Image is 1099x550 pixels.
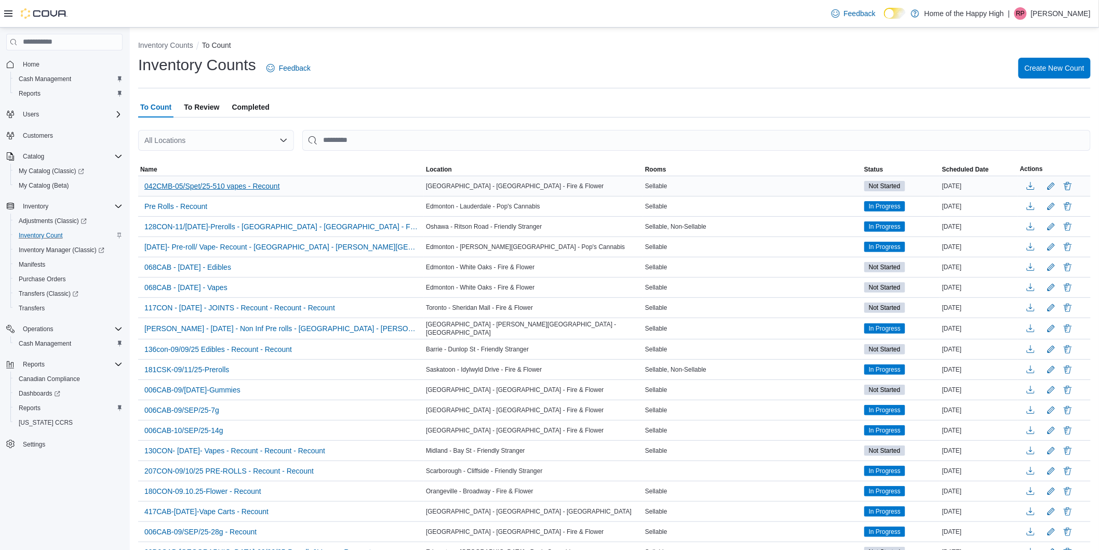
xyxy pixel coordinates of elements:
a: My Catalog (Beta) [15,179,73,192]
div: Sellable [643,343,862,356]
span: Purchase Orders [19,275,66,283]
button: 006CAB-09/SEP/25-7g [140,402,223,418]
div: Sellable [643,404,862,416]
div: [DATE] [940,444,1018,457]
a: Adjustments (Classic) [15,215,91,227]
span: Edmonton - Lauderdale - Pop's Cannabis [426,202,540,211]
span: Midland - Bay St - Friendly Stranger [426,447,525,455]
button: Inventory [19,200,52,213]
div: Sellable [643,424,862,437]
div: Sellable [643,241,862,253]
span: 006CAB-09/SEP/25-28g - Recount [144,527,257,537]
button: Delete [1062,505,1074,518]
button: Settings [2,436,127,451]
span: Actions [1020,165,1043,173]
a: Purchase Orders [15,273,70,285]
button: Delete [1062,384,1074,396]
span: [GEOGRAPHIC_DATA] - [GEOGRAPHIC_DATA] - Fire & Flower [426,386,604,394]
button: Cash Management [10,72,127,86]
button: Customers [2,128,127,143]
nav: An example of EuiBreadcrumbs [138,40,1091,53]
span: Home [19,58,123,71]
span: Reports [19,358,123,371]
button: Create New Count [1018,58,1091,78]
p: Home of the Happy High [924,7,1004,20]
a: Home [19,58,44,71]
span: Not Started [869,181,901,191]
button: Edit count details [1045,504,1057,519]
span: In Progress [869,487,901,496]
span: 207CON-09/10/25 PRE-ROLLS - Recount - Recount [144,466,314,476]
nav: Complex example [6,53,123,479]
span: Dashboards [15,387,123,400]
span: Inventory [23,202,48,211]
span: In Progress [869,507,901,516]
span: 130CON- [DATE]- Vapes - Recount - Recount - Recount [144,446,325,456]
span: In Progress [869,466,901,476]
a: My Catalog (Classic) [15,165,88,177]
div: Rachel Power [1014,7,1027,20]
span: Not Started [864,303,905,313]
span: Catalog [19,150,123,163]
span: [GEOGRAPHIC_DATA] - [PERSON_NAME][GEOGRAPHIC_DATA] - [GEOGRAPHIC_DATA] [426,320,641,337]
span: Not Started [869,283,901,292]
span: Not Started [864,262,905,272]
span: Transfers (Classic) [15,287,123,300]
span: Not Started [864,344,905,355]
span: 417CAB-[DATE]-Vape Carts - Recount [144,506,269,517]
div: [DATE] [940,220,1018,233]
div: [DATE] [940,343,1018,356]
span: [US_STATE] CCRS [19,418,73,427]
span: In Progress [864,242,905,252]
button: Delete [1062,465,1074,477]
button: Edit count details [1045,443,1057,459]
button: [US_STATE] CCRS [10,415,127,430]
span: Not Started [869,303,901,312]
p: [PERSON_NAME] [1031,7,1091,20]
span: 136con-09/09/25 Edibles - Recount - Recount [144,344,292,355]
span: In Progress [864,364,905,375]
button: Inventory Counts [138,41,193,49]
div: Sellable [643,200,862,213]
span: Cash Management [19,75,71,83]
span: In Progress [869,202,901,211]
button: Delete [1062,241,1074,253]
button: Catalog [19,150,48,163]
button: Delete [1062,281,1074,294]
span: Settings [19,437,123,450]
a: Inventory Manager (Classic) [15,244,109,256]
div: Sellable [643,526,862,538]
button: Edit count details [1045,362,1057,377]
span: Pre Rolls - Recount [144,201,207,212]
span: Reports [19,404,41,412]
span: Edmonton - White Oaks - Fire & Flower [426,263,534,271]
button: 068CAB - [DATE] - Vapes [140,280,232,295]
span: In Progress [869,426,901,435]
span: Dashboards [19,389,60,398]
a: Cash Management [15,337,75,350]
a: Feedback [262,58,315,78]
span: In Progress [864,201,905,212]
span: In Progress [869,365,901,374]
span: Not Started [864,181,905,191]
button: Edit count details [1045,483,1057,499]
div: [DATE] [940,485,1018,497]
span: Transfers (Classic) [19,290,78,298]
div: Sellable [643,444,862,457]
div: [DATE] [940,526,1018,538]
button: Operations [2,322,127,336]
button: Users [19,108,43,121]
span: Rooms [645,165,666,174]
button: Delete [1062,261,1074,273]
span: 117CON - [DATE] - JOINTS - Recount - Recount - Recount [144,303,335,313]
span: Customers [19,129,123,142]
button: Edit count details [1045,342,1057,357]
span: Oshawa - Ritson Road - Friendly Stranger [426,222,542,231]
button: Home [2,57,127,72]
div: [DATE] [940,465,1018,477]
span: My Catalog (Classic) [19,167,84,175]
a: My Catalog (Classic) [10,164,127,178]
a: Dashboards [15,387,64,400]
span: Create New Count [1025,63,1084,73]
span: Manifests [15,258,123,271]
